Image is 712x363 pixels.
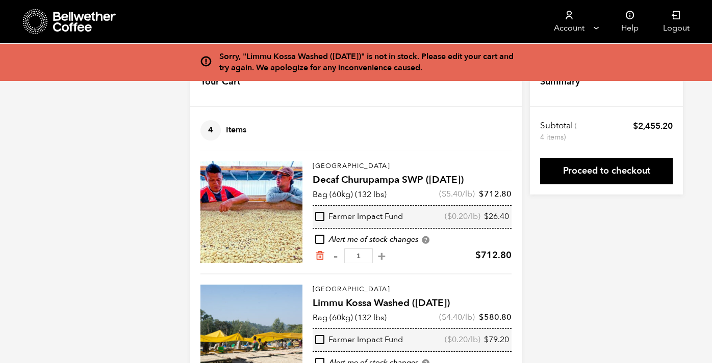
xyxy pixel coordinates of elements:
bdi: 26.40 [484,211,509,222]
bdi: 712.80 [479,188,512,200]
h4: Items [200,120,246,141]
button: + [375,251,388,261]
span: 4 [200,120,221,141]
a: Proceed to checkout [540,158,673,184]
h4: Decaf Churupampa SWP ([DATE]) [313,173,512,187]
span: $ [479,312,484,323]
a: Remove from cart [315,250,325,261]
span: $ [484,211,489,222]
bdi: 4.40 [442,312,462,323]
div: Sorry, "Limmu Kossa Washed ([DATE])" is not in stock. Please edit your cart and try again. We apo... [219,51,522,73]
span: ( /lb) [439,188,475,200]
span: $ [447,334,452,345]
span: $ [475,249,481,262]
h4: Limmu Kossa Washed ([DATE]) [313,296,512,311]
span: $ [442,312,446,323]
span: $ [484,334,489,345]
bdi: 580.80 [479,312,512,323]
bdi: 79.20 [484,334,509,345]
div: Alert me of stock changes [313,234,512,245]
input: Qty [344,248,373,263]
p: Bag (60kg) (132 lbs) [313,188,387,201]
span: $ [479,188,484,200]
bdi: 2,455.20 [633,120,673,132]
h4: Summary [540,75,580,89]
span: ( /lb) [445,334,480,346]
div: Farmer Impact Fund [315,334,403,346]
th: Subtotal [540,120,578,143]
bdi: 0.20 [447,211,468,222]
bdi: 0.20 [447,334,468,345]
p: [GEOGRAPHIC_DATA] [313,161,512,172]
button: - [329,251,342,261]
p: Bag (60kg) (132 lbs) [313,312,387,324]
span: ( /lb) [445,211,480,222]
bdi: 5.40 [442,188,462,200]
div: Farmer Impact Fund [315,211,403,222]
bdi: 712.80 [475,249,512,262]
p: [GEOGRAPHIC_DATA] [313,285,512,295]
span: $ [442,188,446,200]
span: $ [633,120,638,132]
h4: Your Cart [200,75,240,89]
span: ( /lb) [439,312,475,323]
span: $ [447,211,452,222]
